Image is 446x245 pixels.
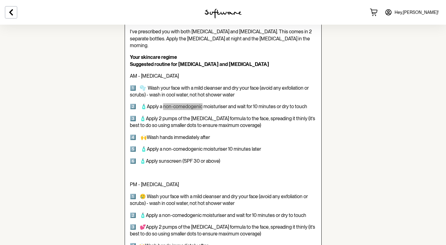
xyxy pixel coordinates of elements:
[130,54,177,60] strong: Your skincare regime
[205,9,242,18] img: software logo
[130,85,309,98] span: 1️⃣ 🫧 Wash your face with a mild cleanser and dry your face (avoid any exfoliation or scrubs) - w...
[130,146,261,152] span: 5️⃣ 🧴Apply a non-comedogenic moisturiser 10 minutes later
[130,182,179,187] span: PM - [MEDICAL_DATA]
[130,212,306,218] span: 2️⃣ 🧴Apply a non-comedogenic moisturiser and wait for 10 minutes or dry to touch
[395,10,439,15] span: Hey, [PERSON_NAME] !
[130,134,210,140] span: 4️⃣ 🙌Wash hands immediately after
[130,194,308,206] span: 1️⃣ 🥲 Wash your face with a mild cleanser and dry your face (avoid any exfoliation or scrubs) - w...
[130,224,315,237] span: 3️⃣ 💕Apply 2 pumps of the [MEDICAL_DATA] formula to the face, spreading it thinly (it’s best to d...
[130,116,315,128] span: 3️⃣ 🧴Apply 2 pumps of the [MEDICAL_DATA] formula to the face, spreading it thinly (it’s best to d...
[130,61,269,67] strong: Suggested routine for [MEDICAL_DATA] and [MEDICAL_DATA]
[381,5,442,20] a: Hey,[PERSON_NAME]!
[130,158,220,164] span: 6️⃣ 🧴Apply sunscreen (SPF 30 or above)
[130,29,312,48] span: I’ve prescribed you with both [MEDICAL_DATA] and [MEDICAL_DATA]. This comes in 2 separate bottles...
[130,73,179,79] span: AM - [MEDICAL_DATA]
[130,104,307,109] span: 2️⃣ 🧴Apply a non-comedogenic moisturiser and wait for 10 minutes or dry to touch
